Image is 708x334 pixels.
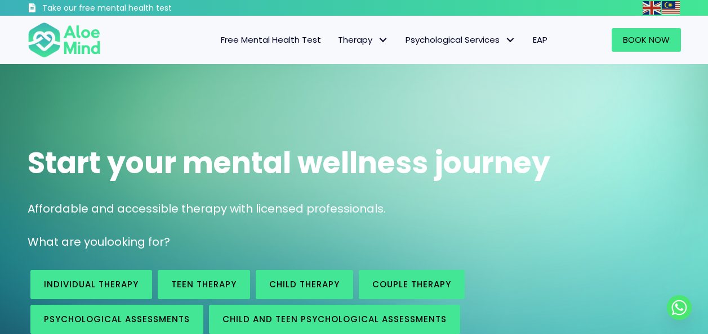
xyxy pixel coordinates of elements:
[329,28,397,52] a: TherapyTherapy: submenu
[524,28,556,52] a: EAP
[397,28,524,52] a: Psychological ServicesPsychological Services: submenu
[209,305,460,334] a: Child and Teen Psychological assessments
[359,270,465,299] a: Couple therapy
[269,278,340,290] span: Child Therapy
[612,28,681,52] a: Book Now
[115,28,556,52] nav: Menu
[372,278,451,290] span: Couple therapy
[104,234,170,250] span: looking for?
[212,28,329,52] a: Free Mental Health Test
[28,142,550,183] span: Start your mental wellness journey
[28,21,101,58] img: Aloe mind Logo
[256,270,353,299] a: Child Therapy
[158,270,250,299] a: Teen Therapy
[623,34,670,46] span: Book Now
[42,3,232,14] h3: Take our free mental health test
[667,295,692,320] a: Whatsapp
[406,34,516,46] span: Psychological Services
[375,32,391,48] span: Therapy: submenu
[30,305,203,334] a: Psychological assessments
[502,32,519,48] span: Psychological Services: submenu
[662,1,681,14] a: Malay
[171,278,237,290] span: Teen Therapy
[28,201,681,217] p: Affordable and accessible therapy with licensed professionals.
[643,1,661,15] img: en
[30,270,152,299] a: Individual therapy
[44,313,190,325] span: Psychological assessments
[28,3,232,16] a: Take our free mental health test
[338,34,389,46] span: Therapy
[28,234,104,250] span: What are you
[662,1,680,15] img: ms
[221,34,321,46] span: Free Mental Health Test
[44,278,139,290] span: Individual therapy
[533,34,547,46] span: EAP
[643,1,662,14] a: English
[222,313,447,325] span: Child and Teen Psychological assessments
